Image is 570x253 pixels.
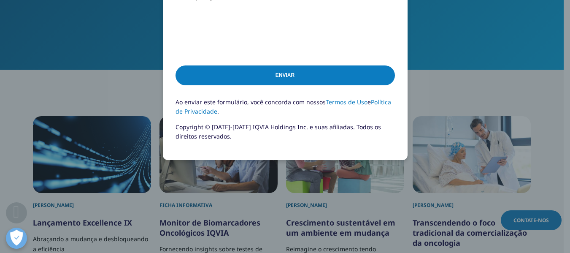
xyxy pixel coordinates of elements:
font: . [217,107,219,115]
button: Abrir preferências [6,228,27,249]
font: e [367,98,371,106]
a: Termos de Uso [326,98,367,106]
font: Ao enviar este formulário, você concorda com nossos [176,98,326,106]
input: Enviar [176,65,395,85]
iframe: reCAPTCHA [176,15,304,48]
font: Copyright © [DATE]-[DATE] IQVIA Holdings Inc. e suas afiliadas. Todos os direitos reservados. [176,123,381,140]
